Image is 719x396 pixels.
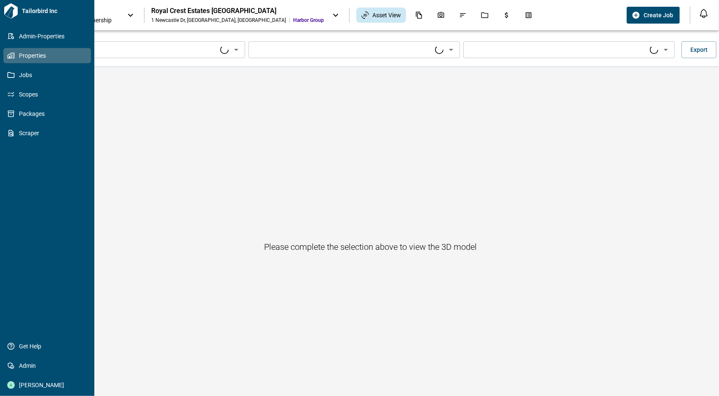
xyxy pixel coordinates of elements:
[15,381,83,389] span: [PERSON_NAME]
[230,44,242,56] button: Open
[15,90,83,99] span: Scopes
[15,110,83,118] span: Packages
[3,87,91,102] a: Scopes
[151,7,324,15] div: Royal Crest Estates [GEOGRAPHIC_DATA]
[15,71,83,79] span: Jobs
[3,358,91,373] a: Admin
[454,8,472,22] div: Issues & Info
[476,8,494,22] div: Jobs
[15,32,83,40] span: Admin-Properties
[151,17,286,24] div: 1 Newcastle Dr , [GEOGRAPHIC_DATA] , [GEOGRAPHIC_DATA]
[3,126,91,141] a: Scraper
[293,17,324,24] span: Harbor Group
[432,8,450,22] div: Photos
[690,45,708,54] span: Export
[3,106,91,121] a: Packages
[15,361,83,370] span: Admin
[627,7,680,24] button: Create Job
[264,240,477,254] h6: Please complete the selection above to view the 3D model
[356,8,406,23] div: Asset View
[15,342,83,351] span: Get Help
[3,67,91,83] a: Jobs
[644,11,673,19] span: Create Job
[372,11,401,19] span: Asset View
[3,29,91,44] a: Admin-Properties
[445,44,457,56] button: Open
[520,8,537,22] div: Takeoff Center
[3,48,91,63] a: Properties
[15,129,83,137] span: Scraper
[410,8,428,22] div: Documents
[19,7,91,15] span: Tailorbird Inc
[697,7,711,20] button: Open notification feed
[498,8,516,22] div: Budgets
[15,51,83,60] span: Properties
[660,44,672,56] button: Open
[682,41,716,58] button: Export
